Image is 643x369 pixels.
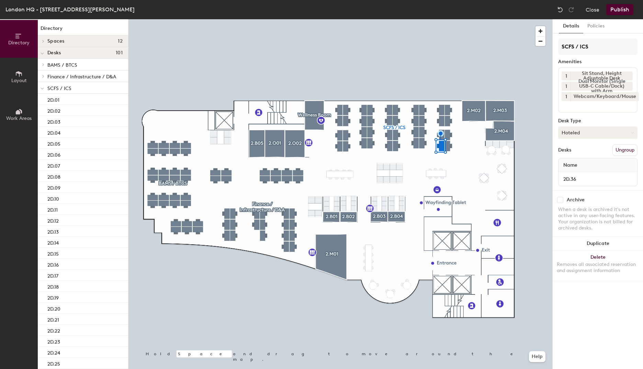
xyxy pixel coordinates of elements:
[559,19,583,33] button: Details
[562,71,571,80] button: 1
[47,194,59,202] p: 2D.10
[558,147,571,153] div: Desks
[8,40,30,46] span: Directory
[565,93,567,100] span: 1
[47,74,116,80] span: Finance / Infrastructure / D&A
[47,359,60,367] p: 2D.25
[571,82,633,91] div: Dual Monitor (Single USB-C Cable/Dock) with Arm
[558,206,638,231] div: When a desk is archived it's not active in any user-facing features. Your organization is not bil...
[47,315,59,323] p: 2D.21
[529,351,545,362] button: Help
[565,72,567,80] span: 1
[562,92,571,101] button: 1
[553,237,643,250] button: Duplicate
[612,144,638,156] button: Ungroup
[47,304,60,312] p: 2D.20
[47,227,59,235] p: 2D.13
[558,59,638,65] div: Amenities
[558,126,638,139] button: Hoteled
[565,83,567,90] span: 1
[571,92,639,101] div: Webcam/Keyboard/Mouse
[567,197,585,203] div: Archive
[47,139,60,147] p: 2D.05
[116,50,123,56] span: 101
[38,25,128,35] h1: Directory
[47,183,60,191] p: 2D.09
[47,282,59,290] p: 2D.18
[47,238,59,246] p: 2D.14
[118,38,123,44] span: 12
[562,82,571,91] button: 1
[606,4,633,15] button: Publish
[553,250,643,281] button: DeleteRemoves all associated reservation and assignment information
[5,5,135,14] div: London HQ - [STREET_ADDRESS][PERSON_NAME]
[11,78,27,83] span: Layout
[47,293,59,301] p: 2D.19
[560,174,636,184] input: Unnamed desk
[583,19,609,33] button: Policies
[6,115,32,121] span: Work Areas
[47,62,77,68] span: BAMS / BTCS
[47,161,60,169] p: 2D.07
[47,38,65,44] span: Spaces
[47,249,59,257] p: 2D.15
[47,117,60,125] p: 2D.03
[47,150,60,158] p: 2D.06
[47,216,59,224] p: 2D.12
[47,260,59,268] p: 2D.16
[557,261,639,274] div: Removes all associated reservation and assignment information
[568,6,575,13] img: Redo
[47,271,58,279] p: 2D.17
[560,159,581,171] span: Name
[47,205,58,213] p: 2D.11
[557,6,564,13] img: Undo
[47,128,60,136] p: 2D.04
[586,4,599,15] button: Close
[47,86,71,91] span: SCFS / ICS
[571,71,633,80] div: Sit Stand, Height Adjustable Desk
[47,326,60,334] p: 2D.22
[47,50,61,56] span: Desks
[47,337,60,345] p: 2D.23
[47,348,60,356] p: 2D.24
[558,118,638,124] div: Desk Type
[47,106,60,114] p: 2D.02
[47,95,59,103] p: 2D.01
[47,172,60,180] p: 2D.08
